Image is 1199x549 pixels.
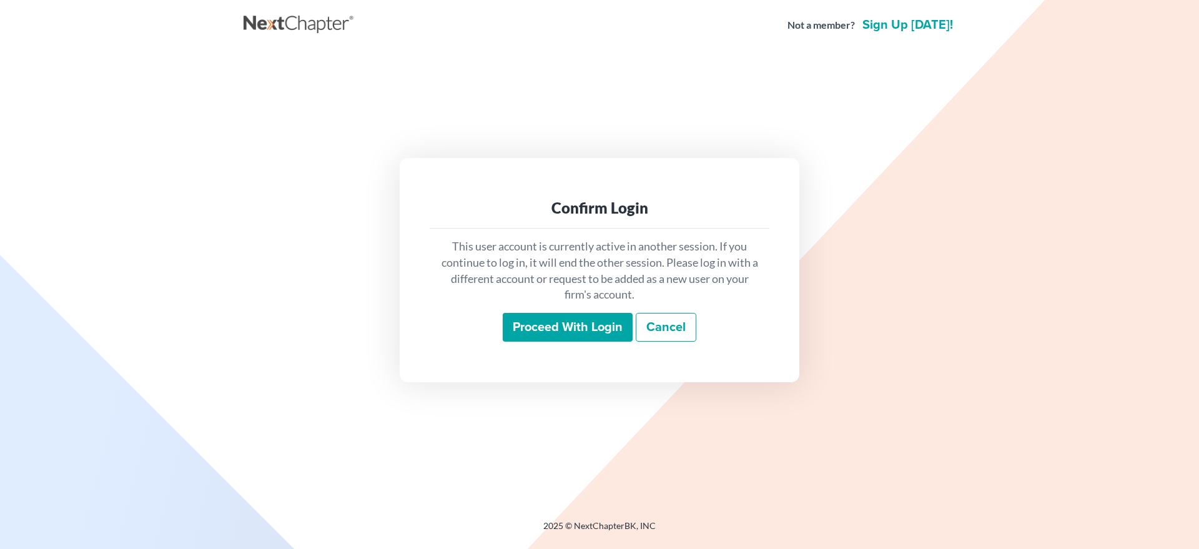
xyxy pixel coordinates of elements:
div: Confirm Login [440,198,759,218]
a: Cancel [636,313,696,342]
p: This user account is currently active in another session. If you continue to log in, it will end ... [440,239,759,303]
strong: Not a member? [787,18,855,32]
a: Sign up [DATE]! [860,19,955,31]
input: Proceed with login [503,313,633,342]
div: 2025 © NextChapterBK, INC [244,520,955,542]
